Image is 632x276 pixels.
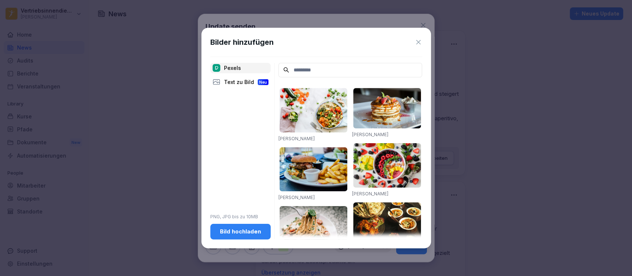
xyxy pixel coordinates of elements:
img: pexels-photo-376464.jpeg [353,88,421,128]
a: [PERSON_NAME] [278,136,315,141]
a: [PERSON_NAME] [352,132,388,137]
div: Neu [258,79,268,85]
div: Bild hochladen [216,228,265,236]
img: pexels-photo-1099680.jpeg [353,143,421,188]
img: pexels-photo-70497.jpeg [280,147,347,192]
a: [PERSON_NAME] [352,191,388,196]
div: Pexels [210,63,271,73]
a: [PERSON_NAME] [278,195,315,200]
p: PNG, JPG bis zu 10MB [210,213,271,220]
div: Text zu Bild [210,77,271,87]
img: pexels.png [213,64,220,72]
img: pexels-photo-1279330.jpeg [280,206,347,250]
h1: Bilder hinzufügen [210,37,274,48]
img: pexels-photo-1640777.jpeg [280,88,347,132]
img: pexels-photo-958545.jpeg [353,202,421,239]
button: Bild hochladen [210,224,271,239]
